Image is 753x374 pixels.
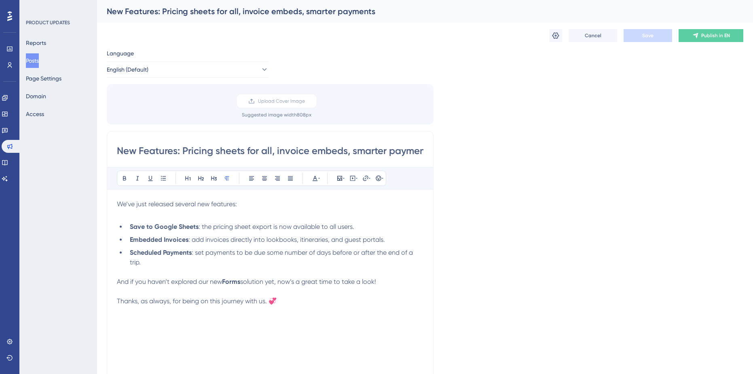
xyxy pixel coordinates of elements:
[188,236,385,243] span: : add invoices directly into lookbooks, itineraries, and guest portals.
[117,278,222,285] span: And if you haven’t explored our new
[107,61,269,78] button: English (Default)
[624,29,672,42] button: Save
[240,278,376,285] span: solution yet, now’s a great time to take a look!
[222,278,240,285] strong: Forms
[642,32,654,39] span: Save
[117,297,277,305] span: Thanks, as always, for being on this journey with us. 💞
[117,200,237,208] span: We’ve just released several new features:
[26,19,70,26] div: PRODUCT UPDATES
[107,6,723,17] div: New Features: Pricing sheets for all, invoice embeds, smarter payments
[679,29,743,42] button: Publish in EN
[107,49,134,58] span: Language
[569,29,617,42] button: Cancel
[26,53,39,68] button: Posts
[130,236,188,243] strong: Embedded Invoices
[26,71,61,86] button: Page Settings
[107,65,148,74] span: English (Default)
[130,223,199,230] strong: Save to Google Sheets
[701,32,730,39] span: Publish in EN
[117,144,423,157] input: Post Title
[130,249,415,266] span: : set payments to be due some number of days before or after the end of a trip.
[585,32,601,39] span: Cancel
[199,223,354,230] span: : the pricing sheet export is now available to all users.
[258,98,305,104] span: Upload Cover Image
[130,249,192,256] strong: Scheduled Payments
[242,112,311,118] div: Suggested image width 808 px
[26,107,44,121] button: Access
[26,36,46,50] button: Reports
[26,89,46,104] button: Domain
